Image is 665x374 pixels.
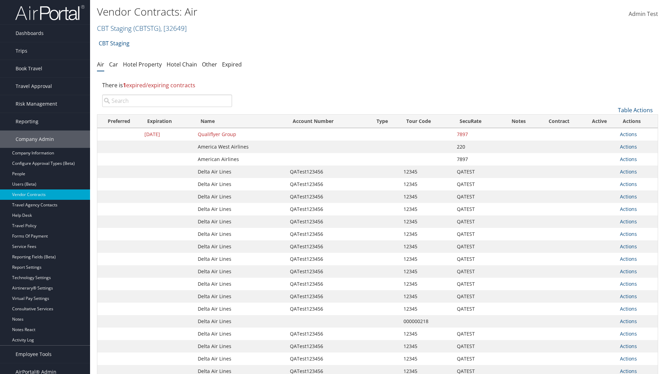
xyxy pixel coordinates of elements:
span: ( CBTSTG ) [133,24,160,33]
td: 12345 [400,290,453,303]
span: Risk Management [16,95,57,113]
td: 7897 [453,128,502,141]
td: QATest123456 [286,353,370,365]
td: 12345 [400,303,453,315]
td: QATEST [453,190,502,203]
th: Active: activate to sort column ascending [582,115,616,128]
td: 220 [453,141,502,153]
a: Actions [620,343,637,349]
td: QATest123456 [286,215,370,228]
td: 12345 [400,265,453,278]
a: Actions [620,168,637,175]
span: Book Travel [16,60,42,77]
td: 12345 [400,215,453,228]
td: 12345 [400,203,453,215]
a: Hotel Chain [167,61,197,68]
td: Delta Air Lines [194,166,286,178]
td: QATEST [453,265,502,278]
a: Hotel Property [123,61,162,68]
td: Delta Air Lines [194,290,286,303]
td: Delta Air Lines [194,265,286,278]
th: Expiration: activate to sort column descending [141,115,194,128]
td: 000000218 [400,315,453,328]
th: Actions [617,115,658,128]
td: QATest123456 [286,203,370,215]
a: Actions [620,318,637,324]
a: Actions [620,293,637,300]
td: 12345 [400,253,453,265]
a: Actions [620,280,637,287]
td: [DATE] [141,128,194,141]
a: Actions [620,181,637,187]
th: Tour Code: activate to sort column ascending [400,115,453,128]
a: CBT Staging [99,36,130,50]
div: There is [97,76,658,95]
td: 12345 [400,166,453,178]
td: QATest123456 [286,178,370,190]
td: QATest123456 [286,166,370,178]
td: Qualiflyer Group [194,128,286,141]
a: Actions [620,268,637,275]
td: QATest123456 [286,290,370,303]
td: QATest123456 [286,265,370,278]
a: Expired [222,61,242,68]
td: Delta Air Lines [194,215,286,228]
a: Actions [620,256,637,262]
td: Delta Air Lines [194,253,286,265]
th: Notes: activate to sort column ascending [502,115,536,128]
span: expired/expiring contracts [123,81,195,89]
span: Employee Tools [16,346,52,363]
td: QATEST [453,278,502,290]
a: Actions [620,206,637,212]
img: airportal-logo.png [15,5,85,21]
td: QATest123456 [286,228,370,240]
span: Admin Test [629,10,658,18]
td: 12345 [400,328,453,340]
td: Delta Air Lines [194,178,286,190]
th: Preferred: activate to sort column ascending [97,115,141,128]
td: American Airlines [194,153,286,166]
td: QATEST [453,203,502,215]
strong: 1 [123,81,126,89]
a: Actions [620,193,637,200]
td: 12345 [400,228,453,240]
a: Admin Test [629,3,658,25]
td: QATEST [453,215,502,228]
a: CBT Staging [97,24,187,33]
td: Delta Air Lines [194,340,286,353]
td: Delta Air Lines [194,228,286,240]
td: QATEST [453,178,502,190]
td: Delta Air Lines [194,315,286,328]
a: Table Actions [618,106,653,114]
td: 12345 [400,190,453,203]
td: Delta Air Lines [194,240,286,253]
td: QATEST [453,290,502,303]
td: America West Airlines [194,141,286,153]
a: Other [202,61,217,68]
a: Car [109,61,118,68]
td: Delta Air Lines [194,353,286,365]
td: QATest123456 [286,240,370,253]
a: Actions [620,243,637,250]
td: Delta Air Lines [194,303,286,315]
td: QATEST [453,353,502,365]
input: Search [102,95,232,107]
td: Delta Air Lines [194,190,286,203]
td: Delta Air Lines [194,328,286,340]
th: Name: activate to sort column ascending [194,115,286,128]
td: QATEST [453,340,502,353]
td: QATest123456 [286,253,370,265]
span: , [ 32649 ] [160,24,187,33]
a: Actions [620,131,637,137]
span: Travel Approval [16,78,52,95]
td: QATEST [453,228,502,240]
a: Actions [620,355,637,362]
td: QATEST [453,166,502,178]
td: QATEST [453,240,502,253]
td: QATest123456 [286,340,370,353]
td: QATEST [453,328,502,340]
h1: Vendor Contracts: Air [97,5,471,19]
a: Actions [620,143,637,150]
td: QATEST [453,303,502,315]
td: 12345 [400,178,453,190]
